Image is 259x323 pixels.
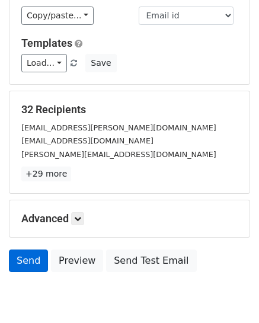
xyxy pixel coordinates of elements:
[21,54,67,72] a: Load...
[85,54,116,72] button: Save
[21,150,216,159] small: [PERSON_NAME][EMAIL_ADDRESS][DOMAIN_NAME]
[51,250,103,272] a: Preview
[21,123,216,132] small: [EMAIL_ADDRESS][PERSON_NAME][DOMAIN_NAME]
[21,37,72,49] a: Templates
[21,7,94,25] a: Copy/paste...
[9,250,48,272] a: Send
[21,167,71,181] a: +29 more
[21,136,154,145] small: [EMAIL_ADDRESS][DOMAIN_NAME]
[21,103,238,116] h5: 32 Recipients
[21,212,238,225] h5: Advanced
[200,266,259,323] iframe: Chat Widget
[106,250,196,272] a: Send Test Email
